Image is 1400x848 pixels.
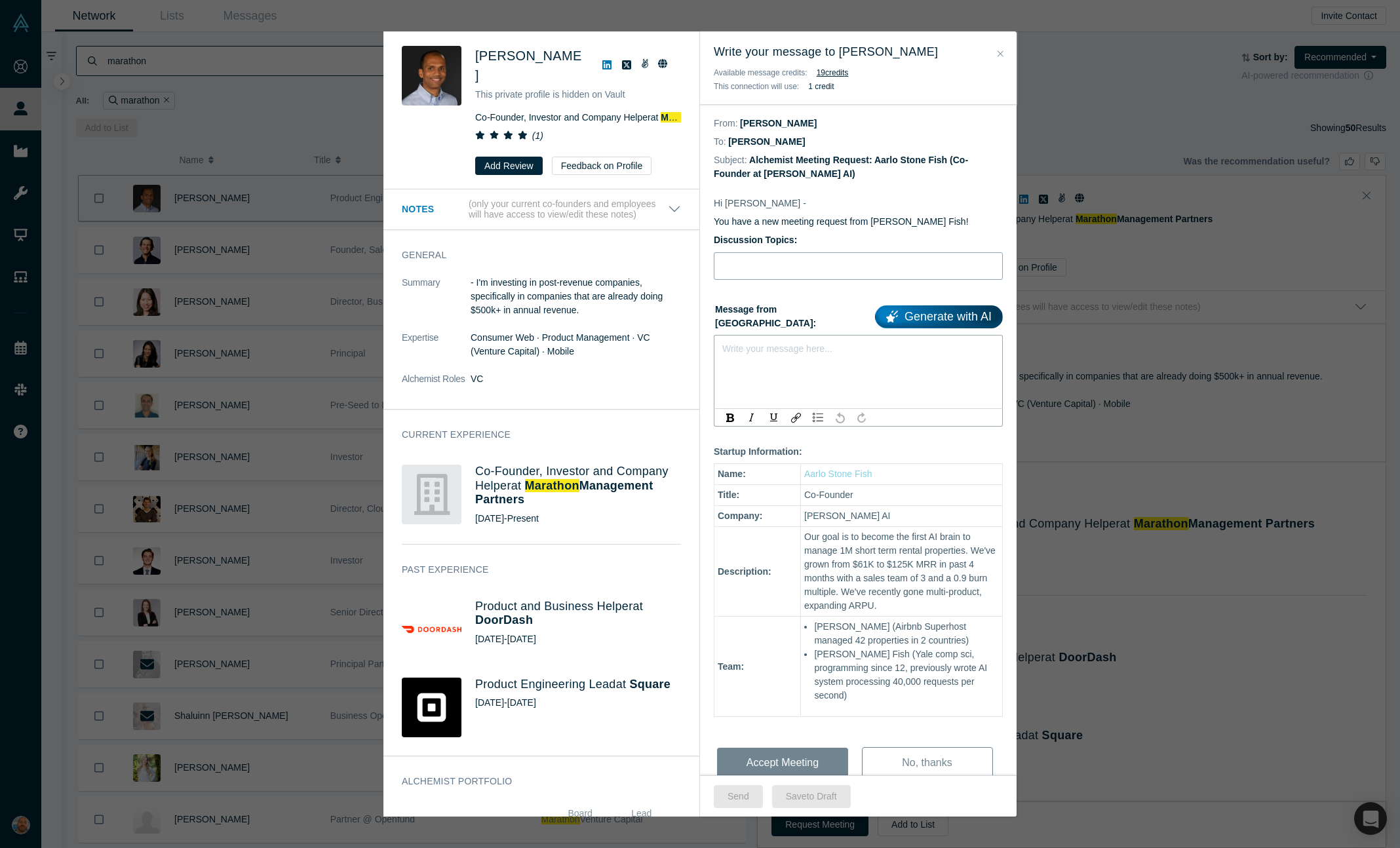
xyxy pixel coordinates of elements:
[714,155,968,179] dd: Alchemist Meeting Request: Aarlo Stone Fish (Co-Founder at [PERSON_NAME] AI)
[475,112,798,123] span: Co-Founder, Investor and Company Helper at
[714,335,1003,409] div: rdw-wrapper
[463,802,501,839] th: Round
[875,305,1003,328] a: Generate with AI
[766,411,783,424] div: Underline
[402,331,471,372] dt: Expertise
[552,157,652,175] button: Feedback on Profile
[832,411,848,424] div: Undo
[525,479,579,492] span: Marathon
[568,802,623,839] th: Board Member
[501,802,568,839] th: As
[728,136,805,147] dd: [PERSON_NAME]
[714,408,1003,427] div: rdw-toolbar
[402,563,663,577] h3: Past Experience
[475,48,582,83] span: [PERSON_NAME]
[475,678,681,692] h4: Product Engineering Lead at
[714,82,799,91] span: This connection will use:
[402,276,471,331] dt: Summary
[853,411,870,424] div: Redo
[714,197,1003,210] p: Hi [PERSON_NAME] -
[402,199,681,221] button: Notes (only your current co-founders and employees will have access to view/edit these notes)
[622,802,681,839] th: Lead Investor
[402,46,461,106] img: Gokul Rajaram's Profile Image
[807,411,829,424] div: rdw-list-control
[723,339,994,353] div: rdw-editor
[714,153,747,167] dt: Subject:
[661,112,702,123] span: Marathon
[714,785,763,808] button: Send
[714,135,726,149] dt: To:
[629,678,671,691] a: Square
[785,411,807,424] div: rdw-link-control
[402,248,663,262] h3: General
[475,157,543,175] button: Add Review
[532,130,543,141] i: ( 1 )
[743,411,760,424] div: Italic
[714,117,738,130] dt: From:
[772,785,851,808] button: Saveto Draft
[719,411,785,424] div: rdw-inline-control
[994,47,1007,62] button: Close
[471,332,650,357] span: Consumer Web · Product Management · VC (Venture Capital) · Mobile
[475,696,681,710] div: [DATE] - [DATE]
[714,233,1003,247] label: Discussion Topics:
[788,411,804,424] div: Link
[475,479,653,507] span: Management Partners
[475,465,681,507] h4: Co-Founder, Investor and Company Helper at
[714,68,807,77] span: Available message credits:
[471,372,681,386] dd: VC
[402,428,663,442] h3: Current Experience
[402,465,461,524] img: Marathon Management Partners's Logo
[402,775,663,788] h3: Alchemist Portfolio
[402,600,461,659] img: DoorDash's Logo
[722,411,738,424] div: Bold
[661,112,798,123] a: Marathon
[714,298,1003,330] label: Message from [GEOGRAPHIC_DATA]:
[475,479,653,507] a: MarathonManagement Partners
[475,512,681,526] div: [DATE] - Present
[714,43,1003,61] h3: Write your message to [PERSON_NAME]
[475,632,681,646] div: [DATE] - [DATE]
[740,118,817,128] dd: [PERSON_NAME]
[809,411,826,424] div: Unordered
[808,82,834,91] b: 1 credit
[469,199,668,221] p: (only your current co-founders and employees will have access to view/edit these notes)
[402,372,471,400] dt: Alchemist Roles
[829,411,872,424] div: rdw-history-control
[471,276,681,317] p: - I'm investing in post-revenue companies, specifically in companies that are already doing $500k...
[475,600,681,628] h4: Product and Business Helper at
[817,66,849,79] button: 19credits
[475,613,533,626] a: DoorDash
[475,88,681,102] p: This private profile is hidden on Vault
[402,202,466,216] h3: Notes
[402,802,463,839] th: Company
[402,678,461,737] img: Square's Logo
[714,215,1003,229] p: You have a new meeting request from [PERSON_NAME] Fish!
